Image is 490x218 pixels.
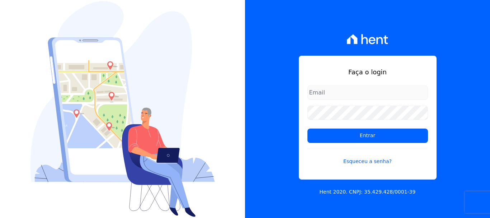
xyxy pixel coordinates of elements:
[307,85,428,100] input: Email
[307,129,428,143] input: Entrar
[320,188,416,196] p: Hent 2020. CNPJ: 35.429.428/0001-39
[307,67,428,77] h1: Faça o login
[307,149,428,165] a: Esqueceu a senha?
[30,1,215,217] img: Login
